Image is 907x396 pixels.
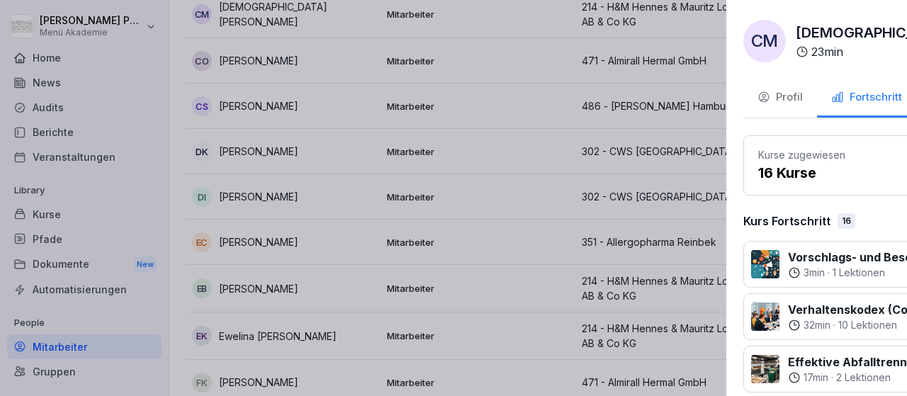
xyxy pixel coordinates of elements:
[833,266,885,280] p: 1 Lektionen
[838,318,897,332] p: 10 Lektionen
[758,162,907,183] p: 16 Kurse
[804,266,825,280] p: 3 min
[758,147,907,162] p: Kurse zugewiesen
[811,43,843,60] p: 23 min
[743,20,786,62] div: CM
[743,213,830,230] p: Kurs Fortschritt
[838,213,855,229] div: 16
[804,318,830,332] p: 32 min
[743,79,817,118] button: Profil
[757,89,803,106] div: Profil
[804,370,828,385] p: 17 min
[836,370,891,385] p: 2 Lektionen
[831,89,902,106] div: Fortschritt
